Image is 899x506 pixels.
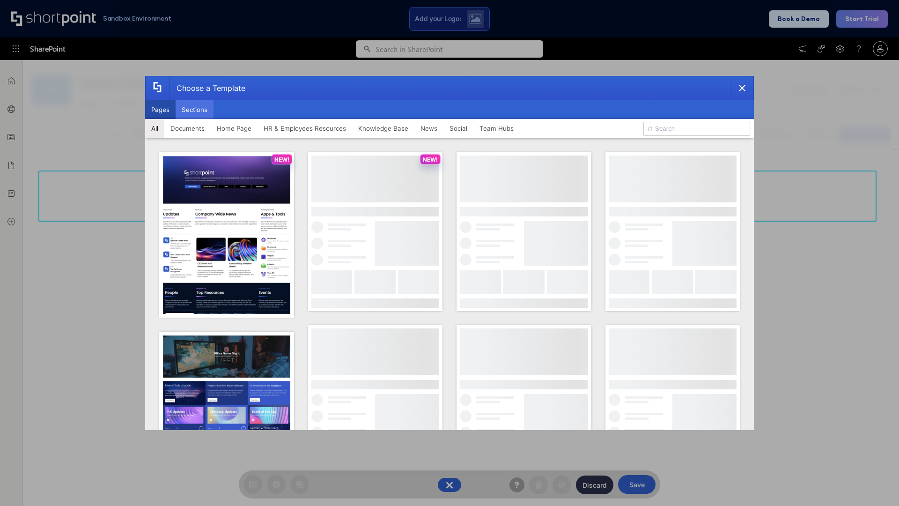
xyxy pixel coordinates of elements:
button: News [414,119,443,138]
button: Pages [145,100,176,119]
button: Social [443,119,473,138]
button: HR & Employees Resources [258,119,352,138]
div: Choose a Template [169,76,245,100]
iframe: Chat Widget [852,461,899,506]
input: Search [643,122,750,136]
button: Documents [164,119,211,138]
button: Sections [176,100,214,119]
p: NEW! [274,156,289,163]
button: All [145,119,164,138]
button: Knowledge Base [352,119,414,138]
div: template selector [145,76,754,430]
button: Team Hubs [473,119,520,138]
button: Home Page [211,119,258,138]
p: NEW! [423,156,438,163]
